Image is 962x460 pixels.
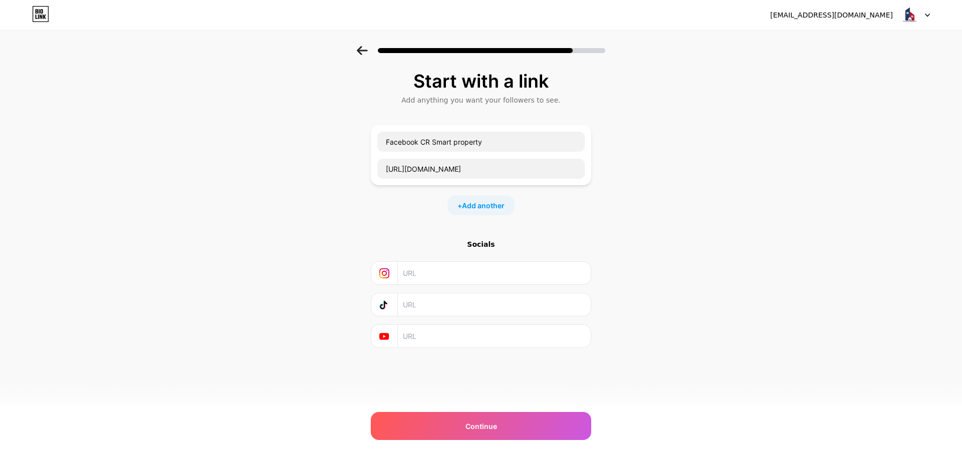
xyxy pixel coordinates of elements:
[403,325,585,347] input: URL
[377,159,585,179] input: URL
[770,10,893,21] div: [EMAIL_ADDRESS][DOMAIN_NAME]
[403,293,585,316] input: URL
[376,95,586,105] div: Add anything you want your followers to see.
[447,195,515,215] div: +
[462,200,505,211] span: Add another
[465,421,497,431] span: Continue
[900,6,919,25] img: Tua CR Smartproperty
[371,239,591,249] div: Socials
[377,132,585,152] input: Link name
[376,71,586,91] div: Start with a link
[403,262,585,284] input: URL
